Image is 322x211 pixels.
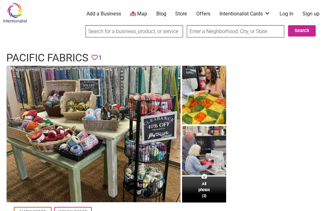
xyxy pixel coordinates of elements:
input: Search for a business, product, or service [86,25,183,37]
a: Add a Business [86,10,121,17]
button: Search [288,25,316,37]
a: Log In [280,10,293,17]
img: Pacific Fabrics [182,66,226,126]
a: Sign up [303,10,319,17]
a: Map [130,10,147,18]
span: All photos (3) [198,181,210,199]
a: Blog [156,10,166,17]
input: Enter a Neighborhood, City, or State [187,25,284,37]
h1: Pacific Fabrics [6,50,88,66]
span: 1 [98,53,102,63]
a: Offers [196,10,210,17]
a: Store [175,10,187,17]
img: Pacific Fabrics [7,66,180,202]
a: Intentionalist Cards [219,10,270,17]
